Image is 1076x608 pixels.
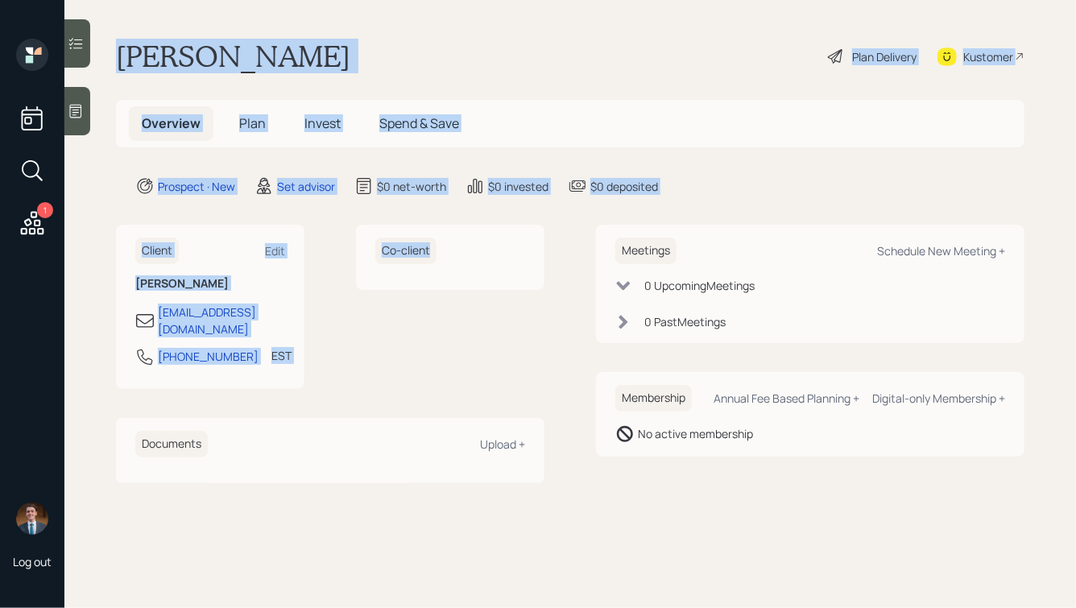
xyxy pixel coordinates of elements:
[872,391,1005,406] div: Digital-only Membership +
[714,391,859,406] div: Annual Fee Based Planning +
[615,385,692,412] h6: Membership
[158,348,259,365] div: [PHONE_NUMBER]
[37,202,53,218] div: 1
[265,243,285,259] div: Edit
[277,178,335,195] div: Set advisor
[638,425,753,442] div: No active membership
[13,554,52,569] div: Log out
[135,431,208,457] h6: Documents
[480,436,525,452] div: Upload +
[644,277,755,294] div: 0 Upcoming Meeting s
[158,178,235,195] div: Prospect · New
[375,238,437,264] h6: Co-client
[16,503,48,535] img: hunter_neumayer.jpg
[379,114,459,132] span: Spend & Save
[271,347,292,364] div: EST
[142,114,201,132] span: Overview
[590,178,658,195] div: $0 deposited
[116,39,350,74] h1: [PERSON_NAME]
[852,48,917,65] div: Plan Delivery
[377,178,446,195] div: $0 net-worth
[135,238,179,264] h6: Client
[963,48,1013,65] div: Kustomer
[488,178,548,195] div: $0 invested
[239,114,266,132] span: Plan
[615,238,677,264] h6: Meetings
[644,313,726,330] div: 0 Past Meeting s
[877,243,1005,259] div: Schedule New Meeting +
[158,304,285,337] div: [EMAIL_ADDRESS][DOMAIN_NAME]
[135,277,285,291] h6: [PERSON_NAME]
[304,114,341,132] span: Invest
